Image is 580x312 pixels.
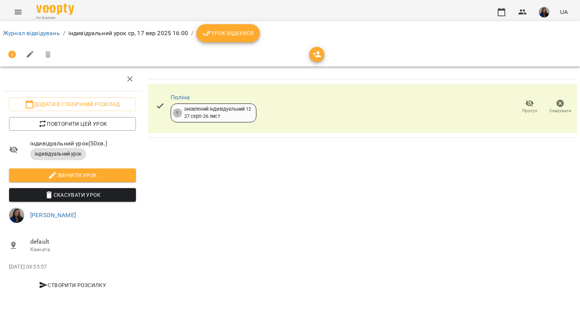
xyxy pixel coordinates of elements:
span: Змінити урок [15,171,130,180]
button: Додати в статичний розклад [9,97,136,111]
div: оновлений індивідуальний 12 27 серп - 26 лист [184,106,251,120]
span: For Business [36,15,74,20]
span: Урок відбувся [202,29,254,38]
span: індивідуальний урок ( 50 хв. ) [30,139,136,148]
button: UA [557,5,571,19]
a: [PERSON_NAME] [30,212,76,219]
button: Створити розсилку [9,278,136,292]
button: Menu [9,3,27,21]
span: UA [560,8,568,16]
button: Скасувати Урок [9,188,136,202]
span: default [30,237,136,246]
nav: breadcrumb [3,24,577,42]
button: Скасувати [545,96,575,117]
span: Скасувати Урок [15,190,130,199]
div: 9 [173,108,182,117]
span: Скасувати [549,108,571,114]
a: Поліна [171,94,190,101]
img: Voopty Logo [36,4,74,15]
img: ae595b08ead7d6d5f9af2f06f99573c6.jpeg [9,208,24,223]
span: індивідуальний урок [30,151,86,158]
button: Прогул [514,96,545,117]
p: Кімната [30,246,136,253]
button: Змінити урок [9,168,136,182]
p: індивідуальний урок ср, 17 вер 2025 16:00 [68,29,188,38]
li: / [63,29,65,38]
img: ae595b08ead7d6d5f9af2f06f99573c6.jpeg [539,7,549,17]
button: Урок відбувся [196,24,260,42]
span: Додати в статичний розклад [15,100,130,109]
span: Прогул [522,108,537,114]
span: Повторити цей урок [15,119,130,128]
li: / [191,29,193,38]
a: Журнал відвідувань [3,29,60,37]
p: [DATE] 09:55:57 [9,263,136,271]
span: Створити розсилку [12,281,133,290]
button: Повторити цей урок [9,117,136,131]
